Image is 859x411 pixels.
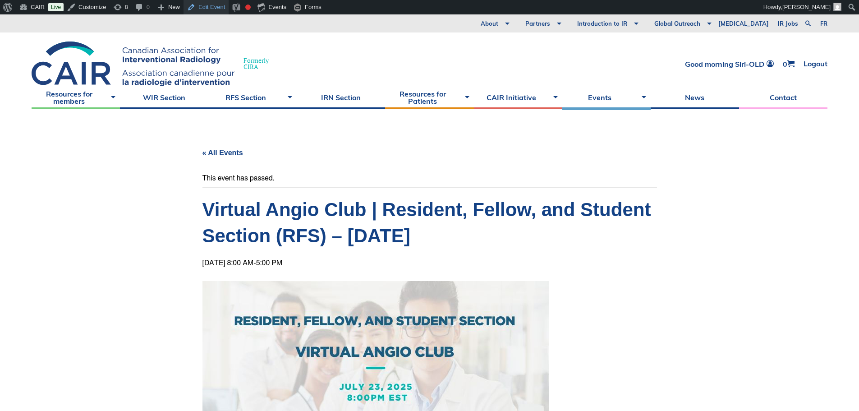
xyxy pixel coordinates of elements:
a: Resources for Patients [385,86,473,109]
span: [DATE] 8:00 AM [202,259,254,267]
a: IR Jobs [773,14,803,32]
a: [MEDICAL_DATA] [714,14,773,32]
a: IRN Section [297,86,385,109]
img: CIRA [32,42,234,86]
a: Logout [804,60,827,68]
a: News [651,86,739,109]
a: Introduction to IR [564,14,641,32]
a: 0 [783,60,795,68]
span: 5:00 PM [256,259,283,267]
span: [PERSON_NAME] [782,4,831,10]
a: RFS Section [208,86,297,109]
a: « All Events [202,149,243,157]
a: Global Outreach [641,14,714,32]
a: fr [820,21,827,27]
span: Formerly CIRA [243,57,269,70]
a: Resources for members [32,86,120,109]
li: This event has passed. [202,175,657,182]
h1: Virtual Angio Club | Resident, Fellow, and Student Section (RFS) – [DATE] [202,197,657,249]
a: Contact [739,86,827,109]
div: Focus keyphrase not set [245,5,251,10]
a: WIR Section [120,86,208,109]
a: Partners [512,14,564,32]
div: - [202,259,283,267]
a: CAIR Initiative [474,86,562,109]
a: Live [48,3,64,11]
a: Good morning Siri-OLD [685,60,774,68]
a: Events [562,86,651,109]
a: About [467,14,512,32]
a: FormerlyCIRA [32,42,278,86]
